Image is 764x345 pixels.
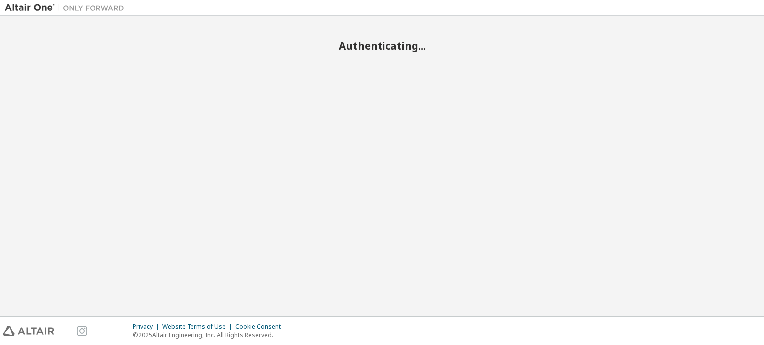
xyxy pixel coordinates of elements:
[133,331,286,339] p: © 2025 Altair Engineering, Inc. All Rights Reserved.
[3,326,54,336] img: altair_logo.svg
[133,323,162,331] div: Privacy
[162,323,235,331] div: Website Terms of Use
[5,3,129,13] img: Altair One
[235,323,286,331] div: Cookie Consent
[77,326,87,336] img: instagram.svg
[5,39,759,52] h2: Authenticating...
